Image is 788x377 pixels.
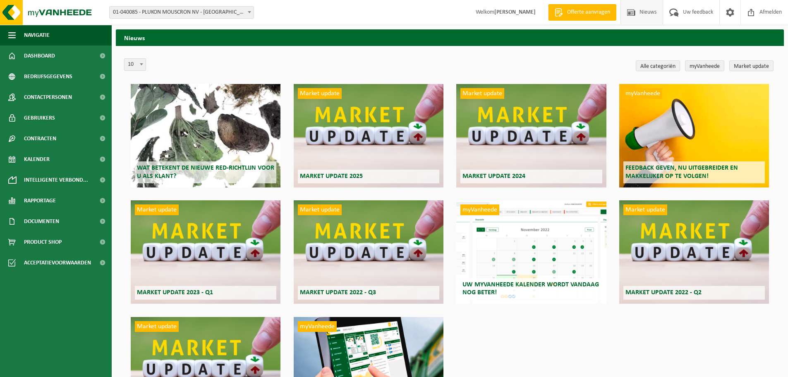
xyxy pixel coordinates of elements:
a: Market update Market update 2022 - Q2 [619,200,769,304]
span: Uw myVanheede kalender wordt vandaag nog beter! [462,281,599,296]
a: Wat betekent de nieuwe RED-richtlijn voor u als klant? [131,84,280,187]
span: Market update 2024 [462,173,525,180]
span: myVanheede [460,204,499,215]
span: myVanheede [623,88,662,99]
span: Market update [623,204,667,215]
a: myVanheede [685,60,724,71]
span: Market update 2023 - Q1 [137,289,213,296]
span: Market update 2022 - Q3 [300,289,376,296]
span: Contactpersonen [24,87,72,108]
span: Product Shop [24,232,62,252]
span: Market update [135,321,179,332]
span: Feedback geven, nu uitgebreider en makkelijker op te volgen! [625,165,738,179]
span: Gebruikers [24,108,55,128]
span: Market update 2025 [300,173,363,180]
span: 01-040085 - PLUKON MOUSCRON NV - MOESKROEN [109,6,254,19]
span: Market update [135,204,179,215]
a: Alle categoriën [636,60,680,71]
span: Dashboard [24,46,55,66]
span: Kalender [24,149,50,170]
span: Market update [298,88,342,99]
span: Rapportage [24,190,56,211]
h2: Nieuws [116,29,784,46]
a: myVanheede Uw myVanheede kalender wordt vandaag nog beter! [456,200,606,304]
span: Market update [298,204,342,215]
a: Market update Market update 2023 - Q1 [131,200,280,304]
span: Navigatie [24,25,50,46]
span: Market update 2022 - Q2 [625,289,702,296]
span: Acceptatievoorwaarden [24,252,91,273]
a: Market update [729,60,774,71]
span: 10 [124,58,146,71]
span: Intelligente verbond... [24,170,88,190]
span: Market update [460,88,504,99]
a: myVanheede Feedback geven, nu uitgebreider en makkelijker op te volgen! [619,84,769,187]
span: Offerte aanvragen [565,8,612,17]
strong: [PERSON_NAME] [494,9,536,15]
a: Market update Market update 2022 - Q3 [294,200,443,304]
span: 01-040085 - PLUKON MOUSCRON NV - MOESKROEN [110,7,254,18]
a: Market update Market update 2025 [294,84,443,187]
a: Market update Market update 2024 [456,84,606,187]
span: Bedrijfsgegevens [24,66,72,87]
span: Wat betekent de nieuwe RED-richtlijn voor u als klant? [137,165,274,179]
a: Offerte aanvragen [548,4,616,21]
span: myVanheede [298,321,337,332]
span: Documenten [24,211,59,232]
span: Contracten [24,128,56,149]
span: 10 [125,59,146,70]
